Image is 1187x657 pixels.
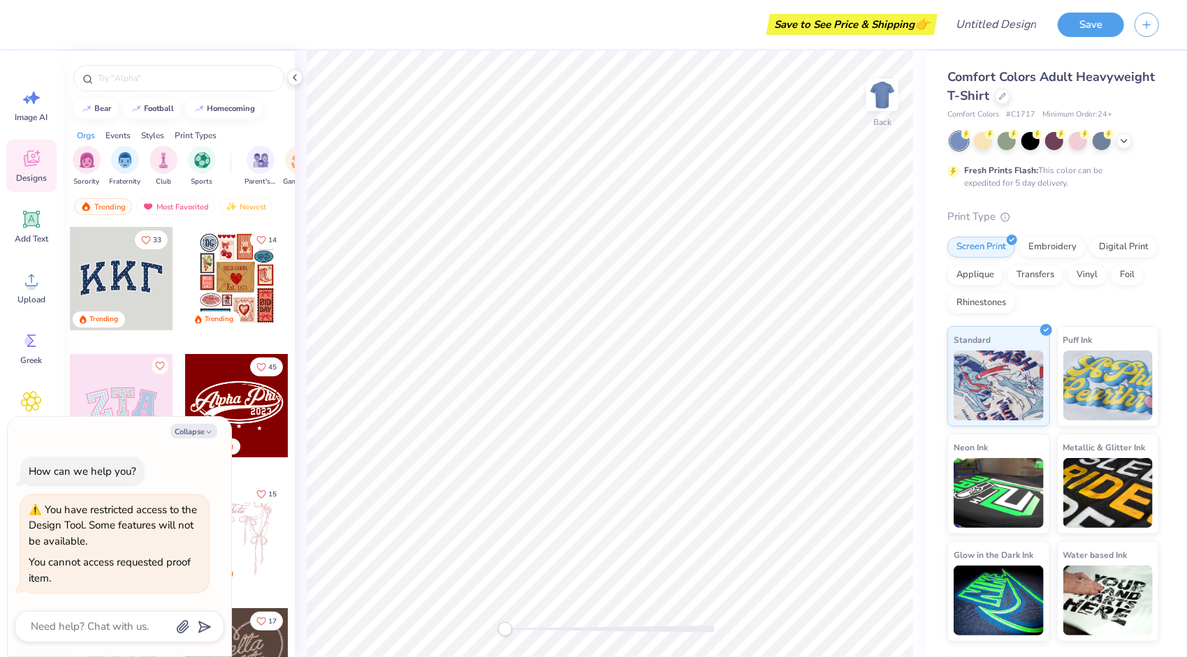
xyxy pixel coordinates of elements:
button: Like [250,485,283,503]
span: Greek [21,355,43,366]
span: Neon Ink [954,440,988,455]
div: You cannot access requested proof item. [29,555,191,585]
button: filter button [283,146,315,187]
div: Transfers [1007,265,1063,286]
button: Like [135,230,168,249]
img: Glow in the Dark Ink [954,566,1044,635]
div: football [145,105,175,112]
div: Trending [205,314,233,325]
div: Trending [74,198,132,215]
button: Like [250,612,283,630]
div: Most Favorited [136,198,215,215]
div: Newest [219,198,272,215]
div: Styles [141,129,164,142]
button: filter button [188,146,216,187]
button: filter button [150,146,177,187]
button: Like [250,230,283,249]
span: Game Day [283,177,315,187]
img: Back [868,81,896,109]
div: filter for Sports [188,146,216,187]
div: filter for Parent's Weekend [245,146,277,187]
input: Untitled Design [945,10,1047,38]
strong: Fresh Prints Flash: [964,165,1038,176]
div: Rhinestones [947,293,1015,313]
img: Club Image [156,152,171,168]
span: Club [156,177,171,187]
div: Print Types [175,129,217,142]
img: trend_line.gif [81,105,92,113]
div: filter for Club [150,146,177,187]
span: Comfort Colors [947,109,999,121]
img: most_fav.gif [143,202,154,212]
img: Sports Image [194,152,210,168]
span: Designs [16,172,47,184]
span: 17 [268,618,277,625]
div: Trending [89,314,118,325]
span: 45 [268,364,277,371]
span: Water based Ink [1063,547,1128,562]
span: Metallic & Glitter Ink [1063,440,1146,455]
img: trending.gif [80,202,92,212]
button: Like [152,357,168,374]
button: Like [250,357,283,376]
img: trend_line.gif [194,105,205,113]
div: Embroidery [1019,237,1086,258]
button: football [123,98,181,119]
div: This color can be expedited for 5 day delivery. [964,164,1136,189]
span: 👉 [915,15,930,32]
span: Sports [191,177,213,187]
span: 15 [268,491,277,498]
div: Applique [947,265,1003,286]
span: 33 [153,237,161,244]
img: Sorority Image [79,152,95,168]
img: Fraternity Image [117,152,133,168]
div: filter for Fraternity [110,146,141,187]
img: Metallic & Glitter Ink [1063,458,1153,528]
div: filter for Sorority [73,146,101,187]
button: filter button [245,146,277,187]
img: trend_line.gif [131,105,142,113]
span: Fraternity [110,177,141,187]
img: newest.gif [226,202,237,212]
img: Game Day Image [291,152,307,168]
span: Puff Ink [1063,332,1093,347]
div: Save to See Price & Shipping [770,14,934,35]
button: bear [73,98,118,119]
img: Neon Ink [954,458,1044,528]
span: Comfort Colors Adult Heavyweight T-Shirt [947,68,1155,104]
img: Puff Ink [1063,350,1153,420]
span: Add Text [15,233,48,244]
div: How can we help you? [29,464,136,478]
button: homecoming [186,98,262,119]
img: Parent's Weekend Image [253,152,269,168]
span: Upload [17,294,45,305]
div: Screen Print [947,237,1015,258]
span: Minimum Order: 24 + [1042,109,1112,121]
div: You have restricted access to the Design Tool. Some features will not be available. [29,503,197,548]
button: Collapse [170,424,217,438]
span: # C1717 [1006,109,1035,121]
div: Accessibility label [498,622,512,636]
div: Vinyl [1068,265,1107,286]
div: Orgs [77,129,95,142]
div: filter for Game Day [283,146,315,187]
span: Image AI [15,112,48,123]
img: Water based Ink [1063,566,1153,635]
div: homecoming [207,105,256,112]
span: Standard [954,332,991,347]
span: Clipart & logos [8,415,54,438]
div: Digital Print [1090,237,1158,258]
div: Back [873,116,891,128]
div: bear [95,105,112,112]
span: Sorority [74,177,100,187]
div: Foil [1111,265,1144,286]
div: Print Type [947,209,1159,225]
div: Events [105,129,131,142]
button: filter button [110,146,141,187]
input: Try "Alpha" [96,71,275,85]
img: Standard [954,350,1044,420]
button: filter button [73,146,101,187]
span: Glow in the Dark Ink [954,547,1033,562]
span: 14 [268,237,277,244]
button: Save [1058,13,1124,37]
